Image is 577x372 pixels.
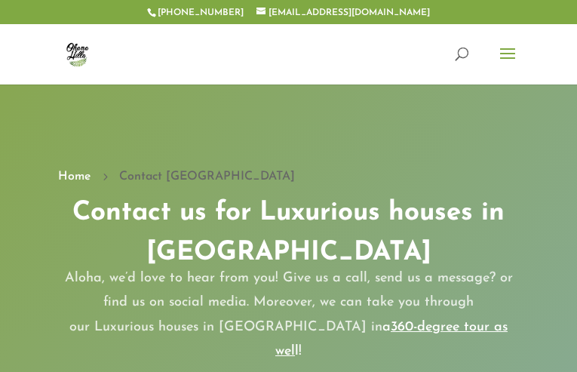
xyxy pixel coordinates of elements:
a: [PHONE_NUMBER] [158,8,244,17]
span: a [275,321,508,358]
span: 360-degree tour as wel [275,321,508,358]
a: Home [58,167,91,186]
a: 360-degree tour as well! [275,321,508,358]
span: 5 [98,170,112,183]
span: Contact [GEOGRAPHIC_DATA] [119,167,295,186]
p: Aloha, we’d love to hear from you! Give us a call, send us a message? or find us on social media.... [63,266,515,364]
a: [EMAIL_ADDRESS][DOMAIN_NAME] [256,8,430,17]
img: ohana-hills [61,38,94,70]
h1: Contact us for Luxurious houses in [GEOGRAPHIC_DATA] [58,194,520,281]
